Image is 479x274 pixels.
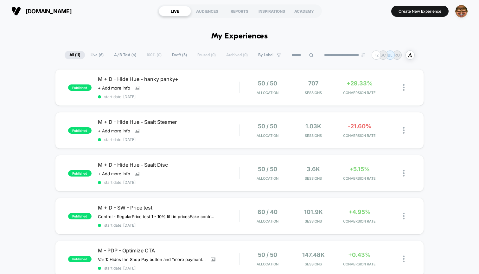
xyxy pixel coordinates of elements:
[292,219,335,224] span: Sessions
[388,53,393,57] p: BL
[258,53,273,57] span: By Label
[403,127,405,134] img: close
[98,119,239,125] span: M + D - Hide Hue - Saalt Steamer
[98,223,239,228] span: start date: [DATE]
[98,247,239,254] span: M - PDP - Optimize CTA
[109,51,141,59] span: A/B Test ( 6 )
[403,213,405,219] img: close
[394,53,400,57] p: RO
[403,256,405,262] img: close
[167,51,192,59] span: Draft ( 5 )
[304,209,323,215] span: 101.9k
[68,170,92,177] span: published
[338,219,381,224] span: CONVERSION RATE
[68,213,92,219] span: published
[455,5,468,17] img: ppic
[347,80,373,87] span: +29.33%
[403,84,405,91] img: close
[361,53,365,57] img: end
[11,6,21,16] img: Visually logo
[68,127,92,134] span: published
[292,176,335,181] span: Sessions
[98,204,239,211] span: M + D - SW - Price test
[98,162,239,168] span: M + D - Hide Hue - Saalt Disc
[391,6,449,17] button: Create New Experience
[10,6,73,16] button: [DOMAIN_NAME]
[348,123,371,130] span: -21.60%
[191,6,223,16] div: AUDIENCES
[159,6,191,16] div: LIVE
[98,128,130,133] span: + Add more info
[98,180,239,185] span: start date: [DATE]
[68,256,92,262] span: published
[258,209,278,215] span: 60 / 40
[98,257,206,262] span: Var 1: Hides the Shop Pay button and "more payment options" link on PDPsVar 2: Change the CTA col...
[257,133,278,138] span: Allocation
[98,94,239,99] span: start date: [DATE]
[257,219,278,224] span: Allocation
[338,262,381,266] span: CONVERSION RATE
[86,51,108,59] span: Live ( 6 )
[223,6,256,16] div: REPORTS
[258,80,277,87] span: 50 / 50
[380,53,386,57] p: SC
[258,251,277,258] span: 50 / 50
[211,32,268,41] h1: My Experiences
[256,6,288,16] div: INSPIRATIONS
[348,251,371,258] span: +0.43%
[26,8,72,15] span: [DOMAIN_NAME]
[257,90,278,95] span: Allocation
[68,84,92,91] span: published
[308,80,318,87] span: 707
[372,50,381,60] div: + 2
[98,214,215,219] span: Control - RegularPrice test 1 - 10% lift in pricesFake control - Removes upsells in CartPrice tes...
[302,251,325,258] span: 147.48k
[257,176,278,181] span: Allocation
[348,209,371,215] span: +4.95%
[338,133,381,138] span: CONVERSION RATE
[349,166,370,172] span: +5.15%
[258,123,277,130] span: 50 / 50
[98,266,239,271] span: start date: [DATE]
[65,51,85,59] span: All ( 11 )
[98,76,239,82] span: M + D - Hide Hue - hanky panky+
[338,90,381,95] span: CONVERSION RATE
[453,5,469,18] button: ppic
[98,171,130,176] span: + Add more info
[98,137,239,142] span: start date: [DATE]
[258,166,277,172] span: 50 / 50
[292,262,335,266] span: Sessions
[305,123,321,130] span: 1.03k
[338,176,381,181] span: CONVERSION RATE
[403,170,405,177] img: close
[307,166,320,172] span: 3.6k
[257,262,278,266] span: Allocation
[292,90,335,95] span: Sessions
[292,133,335,138] span: Sessions
[288,6,320,16] div: ACADEMY
[98,85,130,90] span: + Add more info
